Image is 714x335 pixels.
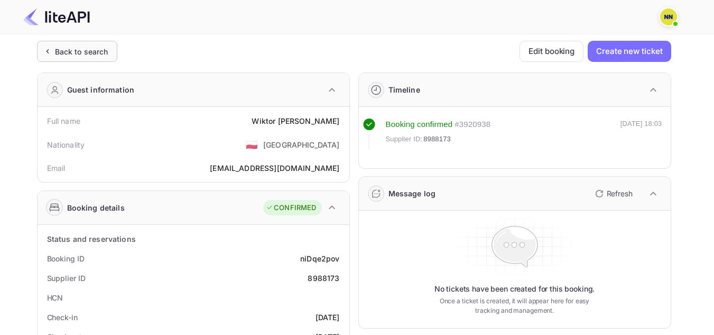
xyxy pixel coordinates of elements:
div: 8988173 [308,273,339,284]
img: N/A N/A [660,8,677,25]
p: Refresh [607,188,633,199]
div: Guest information [67,84,135,95]
span: United States [246,135,258,154]
div: Timeline [388,84,420,95]
div: HCN [47,292,63,303]
span: Supplier ID: [386,134,423,144]
div: CONFIRMED [266,203,316,213]
div: Email [47,162,66,174]
button: Edit booking [520,41,583,62]
span: 8988173 [423,134,451,144]
div: Wiktor [PERSON_NAME] [252,115,339,126]
div: [DATE] [316,312,340,323]
button: Create new ticket [588,41,671,62]
div: Booking confirmed [386,119,453,131]
div: Supplier ID [47,273,86,284]
img: LiteAPI Logo [23,8,90,25]
div: Nationality [47,139,85,150]
div: Back to search [55,46,108,57]
p: No tickets have been created for this booking. [434,284,595,294]
div: [GEOGRAPHIC_DATA] [263,139,340,150]
div: Full name [47,115,80,126]
div: niDqe2pov [300,253,339,264]
div: Booking details [67,202,125,213]
div: [EMAIL_ADDRESS][DOMAIN_NAME] [210,162,339,174]
div: Status and reservations [47,233,136,245]
div: # 3920938 [455,119,490,131]
button: Refresh [589,185,637,202]
div: Message log [388,188,436,199]
p: Once a ticket is created, it will appear here for easy tracking and management. [431,296,598,315]
div: Check-in [47,312,78,323]
div: Booking ID [47,253,85,264]
div: [DATE] 18:03 [620,119,662,149]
